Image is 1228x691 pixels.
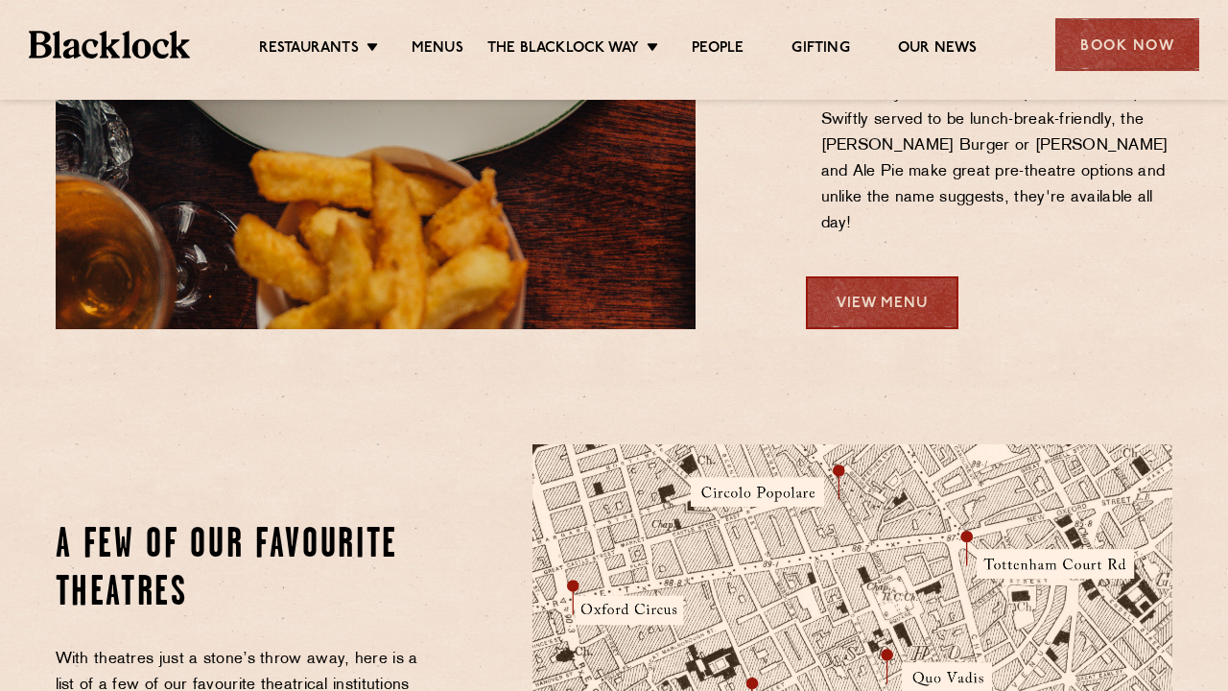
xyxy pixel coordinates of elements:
div: Book Now [1055,18,1199,71]
li: Particularly Good at Lunch (and Dinner too): Swiftly served to be lunch-break-friendly, the [PERS... [821,82,1173,237]
a: Our News [898,39,978,60]
a: People [692,39,744,60]
a: The Blacklock Way [487,39,639,60]
a: Gifting [791,39,849,60]
a: View Menu [806,276,958,329]
h2: A Few of our Favourite Theatres [56,522,423,618]
a: Menus [412,39,463,60]
a: Restaurants [259,39,359,60]
img: BL_Textured_Logo-footer-cropped.svg [29,31,190,58]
